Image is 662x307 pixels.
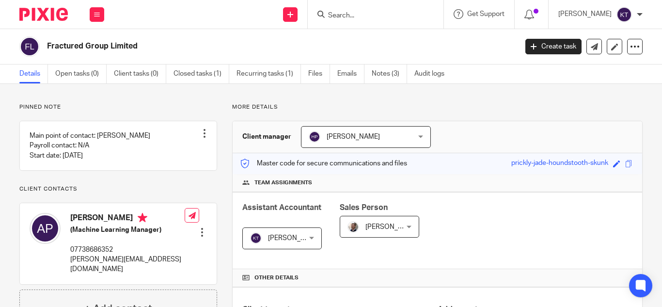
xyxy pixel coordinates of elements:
[114,65,166,83] a: Client tasks (0)
[47,41,418,51] h2: Fractured Group Limited
[268,235,321,242] span: [PERSON_NAME]
[70,213,185,225] h4: [PERSON_NAME]
[558,9,612,19] p: [PERSON_NAME]
[414,65,452,83] a: Audit logs
[511,158,608,169] div: prickly-jade-houndstooth-skunk
[309,131,320,143] img: svg%3E
[70,255,185,275] p: [PERSON_NAME][EMAIL_ADDRESS][DOMAIN_NAME]
[55,65,107,83] a: Open tasks (0)
[19,8,68,21] img: Pixie
[242,204,321,211] span: Assistant Accountant
[467,11,504,17] span: Get Support
[19,103,217,111] p: Pinned note
[337,65,364,83] a: Emails
[340,204,388,211] span: Sales Person
[254,274,299,282] span: Other details
[616,7,632,22] img: svg%3E
[525,39,582,54] a: Create task
[232,103,643,111] p: More details
[30,213,61,244] img: svg%3E
[19,185,217,193] p: Client contacts
[372,65,407,83] a: Notes (3)
[70,245,185,255] p: 07738686352
[173,65,229,83] a: Closed tasks (1)
[19,36,40,57] img: svg%3E
[308,65,330,83] a: Files
[19,65,48,83] a: Details
[365,224,419,230] span: [PERSON_NAME]
[236,65,301,83] a: Recurring tasks (1)
[138,213,147,223] i: Primary
[327,12,414,20] input: Search
[327,133,380,140] span: [PERSON_NAME]
[240,159,407,168] p: Master code for secure communications and files
[254,179,312,187] span: Team assignments
[347,221,359,233] img: Matt%20Circle.png
[242,132,291,142] h3: Client manager
[70,225,185,235] h5: (Machine Learning Manager)
[250,232,262,244] img: svg%3E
